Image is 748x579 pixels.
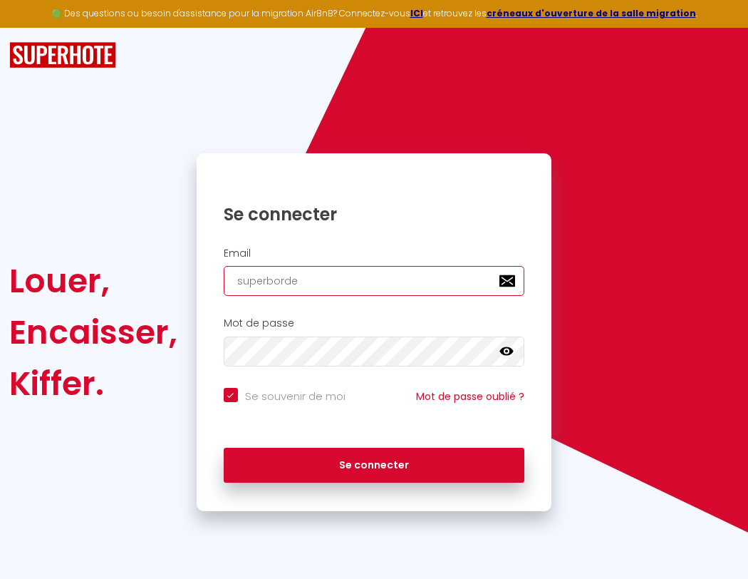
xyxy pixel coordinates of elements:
[416,389,524,404] a: Mot de passe oublié ?
[224,247,525,260] h2: Email
[11,6,54,48] button: Ouvrir le widget de chat LiveChat
[9,255,177,307] div: Louer,
[224,448,525,483] button: Se connecter
[410,7,423,19] a: ICI
[224,317,525,329] h2: Mot de passe
[9,358,177,409] div: Kiffer.
[487,7,696,19] a: créneaux d'ouverture de la salle migration
[224,203,525,225] h1: Se connecter
[9,42,116,68] img: SuperHote logo
[9,307,177,358] div: Encaisser,
[224,266,525,296] input: Ton Email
